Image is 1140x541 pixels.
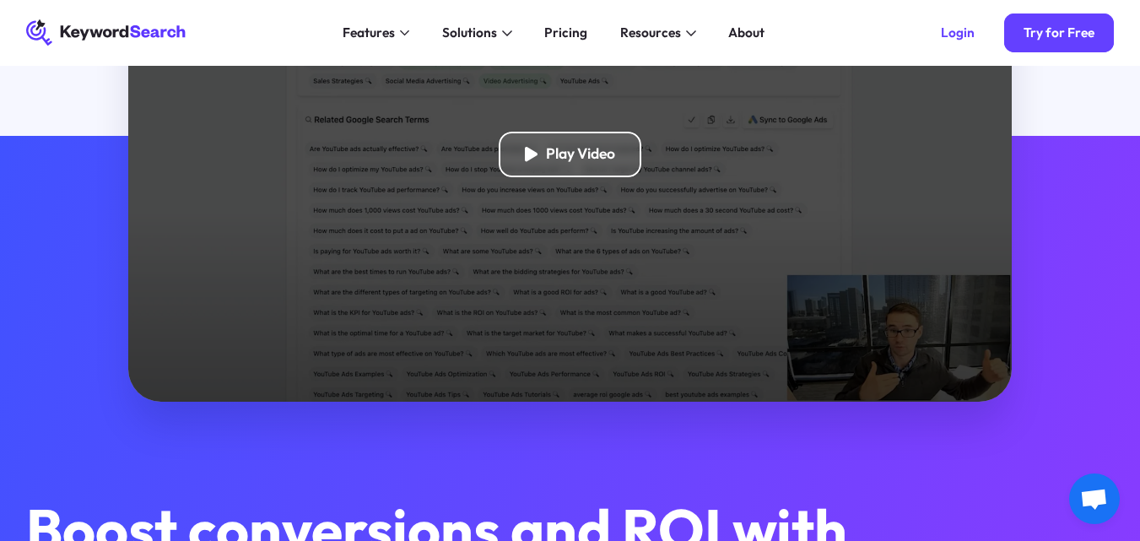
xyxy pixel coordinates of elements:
[546,145,615,164] div: Play Video
[343,23,395,42] div: Features
[442,23,497,42] div: Solutions
[941,24,975,41] div: Login
[535,19,597,46] a: Pricing
[719,19,775,46] a: About
[544,23,587,42] div: Pricing
[1004,14,1115,53] a: Try for Free
[728,23,765,42] div: About
[1024,24,1094,41] div: Try for Free
[620,23,681,42] div: Resources
[1069,473,1120,524] a: Open chat
[921,14,994,53] a: Login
